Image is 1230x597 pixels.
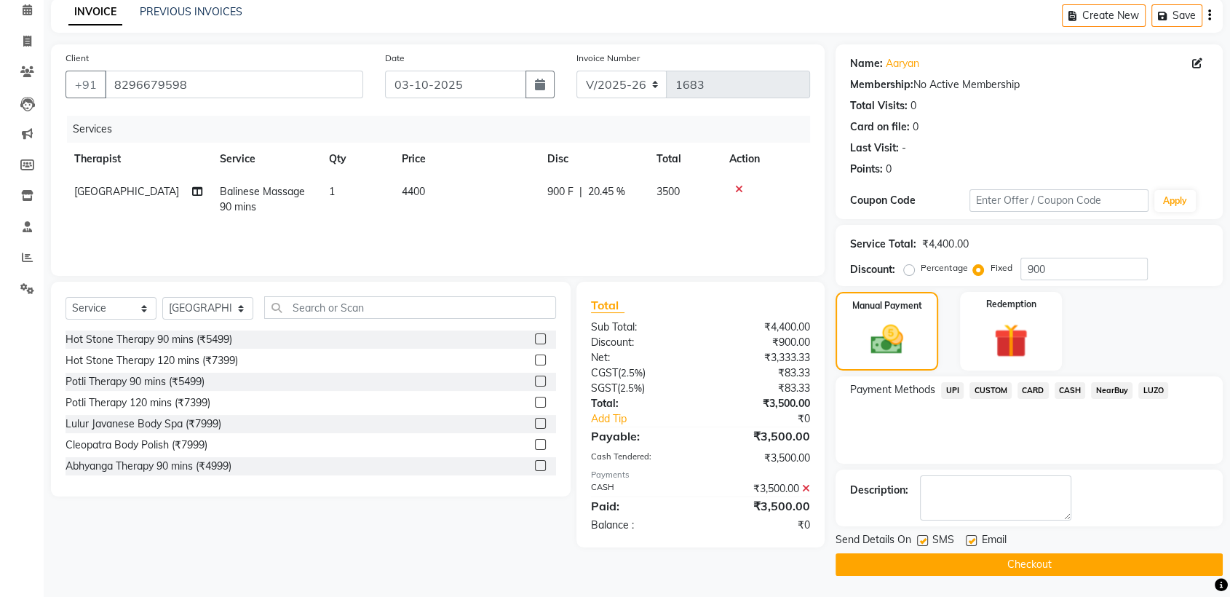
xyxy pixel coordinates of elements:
[1062,4,1146,27] button: Create New
[66,438,207,453] div: Cleopatra Body Polish (₹7999)
[1151,4,1202,27] button: Save
[941,382,964,399] span: UPI
[721,143,810,175] th: Action
[886,56,919,71] a: Aaryan
[580,396,701,411] div: Total:
[886,162,892,177] div: 0
[580,497,701,515] div: Paid:
[860,321,913,358] img: _cash.svg
[913,119,918,135] div: 0
[721,411,821,427] div: ₹0
[66,374,205,390] div: Potli Therapy 90 mins (₹5499)
[701,396,822,411] div: ₹3,500.00
[579,184,582,199] span: |
[969,189,1148,212] input: Enter Offer / Coupon Code
[211,143,320,175] th: Service
[983,320,1038,362] img: _gift.svg
[580,350,701,365] div: Net:
[140,5,242,18] a: PREVIOUS INVOICES
[1055,382,1086,399] span: CASH
[850,56,883,71] div: Name:
[66,416,221,432] div: Lulur Javanese Body Spa (₹7999)
[66,52,89,65] label: Client
[580,481,701,497] div: CASH
[921,261,967,274] label: Percentage
[701,497,822,515] div: ₹3,500.00
[850,77,913,92] div: Membership:
[591,381,617,395] span: SGST
[701,518,822,533] div: ₹0
[591,366,618,379] span: CGST
[981,532,1006,550] span: Email
[701,350,822,365] div: ₹3,333.33
[580,365,701,381] div: ( )
[850,237,916,252] div: Service Total:
[66,143,211,175] th: Therapist
[701,335,822,350] div: ₹900.00
[836,532,911,550] span: Send Details On
[547,184,574,199] span: 900 F
[591,298,624,313] span: Total
[591,469,810,481] div: Payments
[969,382,1012,399] span: CUSTOM
[902,141,906,156] div: -
[580,320,701,335] div: Sub Total:
[850,162,883,177] div: Points:
[320,143,393,175] th: Qty
[264,296,556,319] input: Search or Scan
[66,353,238,368] div: Hot Stone Therapy 120 mins (₹7399)
[1017,382,1049,399] span: CARD
[220,185,305,213] span: Balinese Massage 90 mins
[329,185,335,198] span: 1
[850,141,899,156] div: Last Visit:
[580,518,701,533] div: Balance :
[67,116,821,143] div: Services
[66,332,232,347] div: Hot Stone Therapy 90 mins (₹5499)
[580,451,701,466] div: Cash Tendered:
[1138,382,1168,399] span: LUZO
[648,143,721,175] th: Total
[580,335,701,350] div: Discount:
[74,185,179,198] span: [GEOGRAPHIC_DATA]
[852,299,922,312] label: Manual Payment
[910,98,916,114] div: 0
[105,71,363,98] input: Search by Name/Mobile/Email/Code
[1154,190,1196,212] button: Apply
[580,427,701,445] div: Payable:
[701,481,822,497] div: ₹3,500.00
[580,411,721,427] a: Add Tip
[402,185,425,198] span: 4400
[576,52,640,65] label: Invoice Number
[620,382,642,394] span: 2.5%
[850,193,969,208] div: Coupon Code
[580,381,701,396] div: ( )
[850,77,1208,92] div: No Active Membership
[1091,382,1132,399] span: NearBuy
[836,553,1223,576] button: Checkout
[701,320,822,335] div: ₹4,400.00
[66,459,231,474] div: Abhyanga Therapy 90 mins (₹4999)
[922,237,968,252] div: ₹4,400.00
[701,427,822,445] div: ₹3,500.00
[539,143,648,175] th: Disc
[701,381,822,396] div: ₹83.33
[985,298,1036,311] label: Redemption
[66,395,210,411] div: Potli Therapy 120 mins (₹7399)
[656,185,680,198] span: 3500
[850,483,908,498] div: Description:
[588,184,625,199] span: 20.45 %
[66,71,106,98] button: +91
[701,451,822,466] div: ₹3,500.00
[385,52,405,65] label: Date
[850,98,908,114] div: Total Visits:
[701,365,822,381] div: ₹83.33
[932,532,954,550] span: SMS
[850,119,910,135] div: Card on file:
[621,367,643,379] span: 2.5%
[393,143,539,175] th: Price
[990,261,1012,274] label: Fixed
[850,262,895,277] div: Discount:
[850,382,935,398] span: Payment Methods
